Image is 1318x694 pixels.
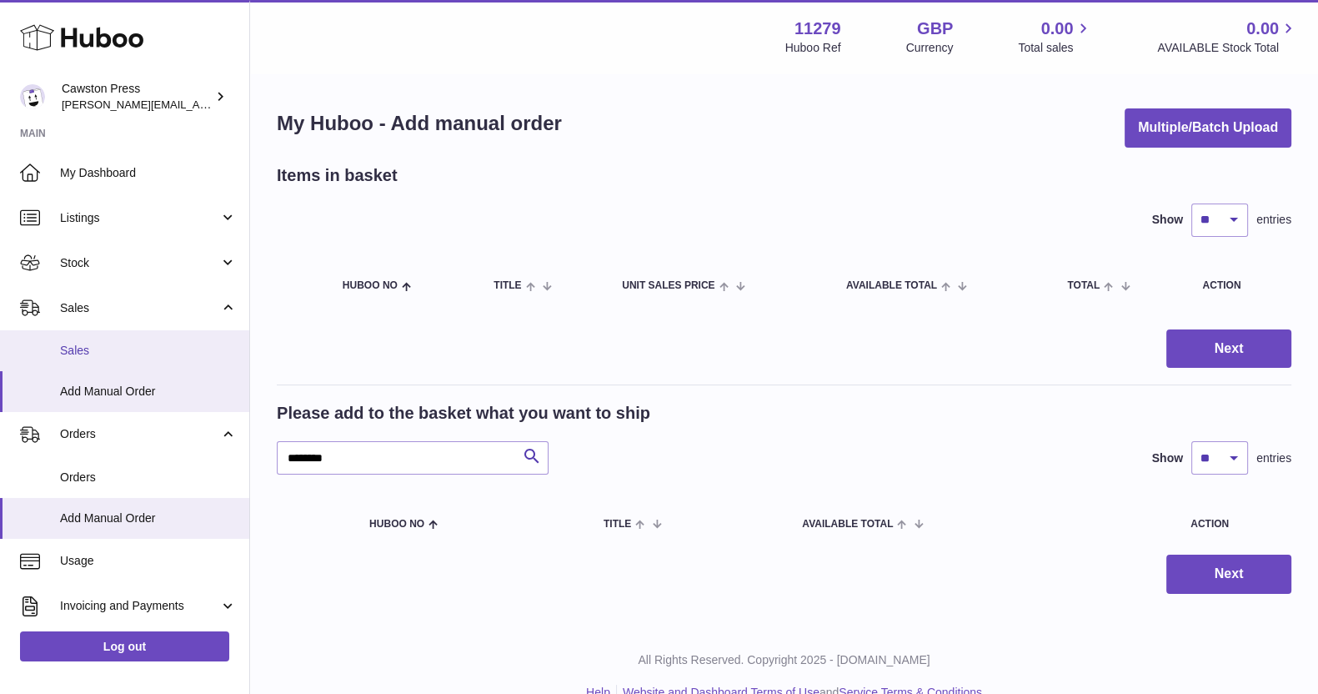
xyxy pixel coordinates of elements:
[60,553,237,569] span: Usage
[60,384,237,400] span: Add Manual Order
[263,652,1305,668] p: All Rights Reserved. Copyright 2025 - [DOMAIN_NAME]
[60,210,219,226] span: Listings
[1157,18,1298,56] a: 0.00 AVAILABLE Stock Total
[1152,450,1183,466] label: Show
[906,40,954,56] div: Currency
[60,510,237,526] span: Add Manual Order
[60,426,219,442] span: Orders
[494,280,521,291] span: Title
[1152,212,1183,228] label: Show
[277,110,562,137] h1: My Huboo - Add manual order
[60,165,237,181] span: My Dashboard
[604,519,631,530] span: Title
[1125,108,1291,148] button: Multiple/Batch Upload
[20,84,45,109] img: thomas.carson@cawstonpress.com
[60,255,219,271] span: Stock
[1246,18,1279,40] span: 0.00
[60,343,237,359] span: Sales
[277,164,398,187] h2: Items in basket
[60,598,219,614] span: Invoicing and Payments
[1018,18,1092,56] a: 0.00 Total sales
[277,402,650,425] h2: Please add to the basket what you want to ship
[846,280,937,291] span: AVAILABLE Total
[794,18,841,40] strong: 11279
[62,81,212,113] div: Cawston Press
[1128,500,1291,546] th: Action
[802,519,893,530] span: AVAILABLE Total
[1067,280,1100,291] span: Total
[60,300,219,316] span: Sales
[1202,280,1275,291] div: Action
[1166,329,1291,369] button: Next
[785,40,841,56] div: Huboo Ref
[917,18,953,40] strong: GBP
[343,280,398,291] span: Huboo no
[60,470,237,485] span: Orders
[1256,450,1291,466] span: entries
[1041,18,1074,40] span: 0.00
[622,280,714,291] span: Unit Sales Price
[1166,555,1291,594] button: Next
[1157,40,1298,56] span: AVAILABLE Stock Total
[20,631,229,661] a: Log out
[369,519,424,530] span: Huboo no
[1018,40,1092,56] span: Total sales
[62,98,423,111] span: [PERSON_NAME][EMAIL_ADDRESS][PERSON_NAME][DOMAIN_NAME]
[1256,212,1291,228] span: entries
